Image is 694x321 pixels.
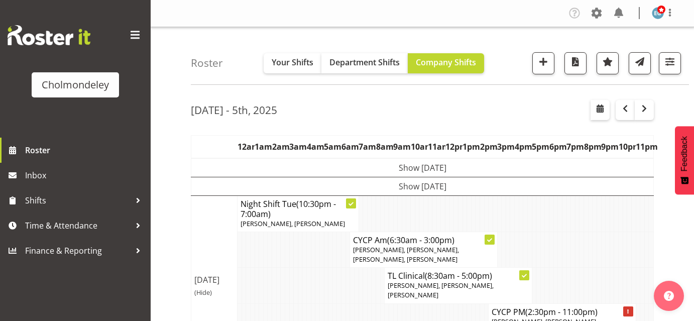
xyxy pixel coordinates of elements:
th: 1am [255,135,272,158]
button: Your Shifts [264,53,321,73]
button: Company Shifts [408,53,484,73]
h2: [DATE] - 5th, 2025 [191,103,277,117]
th: 6pm [549,135,567,158]
th: 9pm [601,135,619,158]
span: (10:30pm - 7:00am) [241,198,336,220]
th: 1pm [462,135,480,158]
span: (8:30am - 5:00pm) [425,270,492,281]
span: Roster [25,143,146,158]
button: Select a specific date within the roster. [591,100,610,120]
img: Rosterit website logo [8,25,90,45]
th: 5pm [532,135,549,158]
th: 3am [289,135,307,158]
h4: CYCP PM [492,307,632,317]
span: Shifts [25,193,131,208]
span: Feedback [680,136,689,171]
td: Show [DATE] [191,158,654,177]
img: help-xxl-2.png [664,291,674,301]
span: (2:30pm - 11:00pm) [525,306,598,317]
th: 4pm [515,135,532,158]
span: Inbox [25,168,146,183]
span: (Hide) [194,288,212,297]
span: [PERSON_NAME], [PERSON_NAME], [PERSON_NAME] [388,281,494,299]
h4: CYCP Am [353,235,494,245]
span: Finance & Reporting [25,243,131,258]
span: Department Shifts [329,57,400,68]
th: 11pm [636,135,653,158]
button: Download a PDF of the roster according to the set date range. [564,52,587,74]
th: 7am [359,135,376,158]
th: 6am [341,135,359,158]
th: 12pm [445,135,463,158]
th: 5am [324,135,341,158]
button: Add a new shift [532,52,554,74]
th: 7pm [566,135,584,158]
th: 9am [393,135,411,158]
th: 10pm [619,135,636,158]
span: [PERSON_NAME], [PERSON_NAME] [241,219,345,228]
th: 8pm [584,135,602,158]
h4: Roster [191,57,223,69]
span: Your Shifts [272,57,313,68]
h4: Night Shift Tue [241,199,356,219]
th: 3pm [497,135,515,158]
th: 2pm [480,135,498,158]
th: 8am [376,135,394,158]
th: 2am [272,135,290,158]
span: (6:30am - 3:00pm) [387,235,454,246]
span: Time & Attendance [25,218,131,233]
span: Company Shifts [416,57,476,68]
h4: TL Clinical [388,271,528,281]
span: [PERSON_NAME], [PERSON_NAME], [PERSON_NAME], [PERSON_NAME] [353,245,459,264]
button: Department Shifts [321,53,408,73]
th: 10am [411,135,428,158]
th: 4am [307,135,324,158]
button: Send a list of all shifts for the selected filtered period to all rostered employees. [629,52,651,74]
th: 11am [428,135,445,158]
th: 12am [238,135,255,158]
img: evie-guard1532.jpg [652,7,664,19]
button: Filter Shifts [659,52,681,74]
button: Highlight an important date within the roster. [597,52,619,74]
td: Show [DATE] [191,177,654,195]
div: Cholmondeley [42,77,109,92]
button: Feedback - Show survey [675,126,694,194]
